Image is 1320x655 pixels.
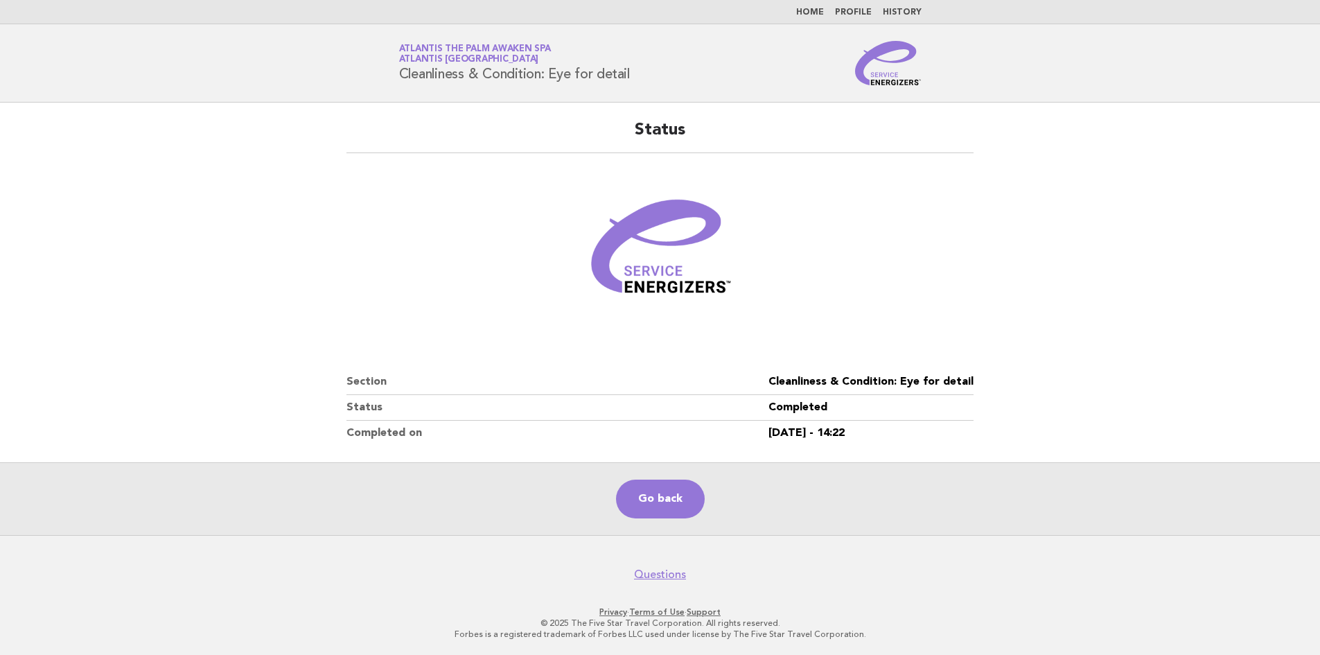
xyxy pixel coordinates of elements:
dd: Cleanliness & Condition: Eye for detail [768,369,974,395]
a: History [883,8,922,17]
dt: Status [346,395,768,421]
a: Atlantis The Palm Awaken SpaAtlantis [GEOGRAPHIC_DATA] [399,44,551,64]
dt: Completed on [346,421,768,446]
dd: Completed [768,395,974,421]
a: Home [796,8,824,17]
a: Terms of Use [629,607,685,617]
a: Support [687,607,721,617]
h2: Status [346,119,974,153]
p: Forbes is a registered trademark of Forbes LLC used under license by The Five Star Travel Corpora... [236,629,1084,640]
p: © 2025 The Five Star Travel Corporation. All rights reserved. [236,618,1084,629]
p: · · [236,606,1084,618]
a: Questions [634,568,686,582]
span: Atlantis [GEOGRAPHIC_DATA] [399,55,539,64]
a: Privacy [599,607,627,617]
a: Profile [835,8,872,17]
img: Verified [577,170,743,336]
a: Go back [616,480,705,518]
h1: Cleanliness & Condition: Eye for detail [399,45,630,81]
dd: [DATE] - 14:22 [768,421,974,446]
img: Service Energizers [855,41,922,85]
dt: Section [346,369,768,395]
